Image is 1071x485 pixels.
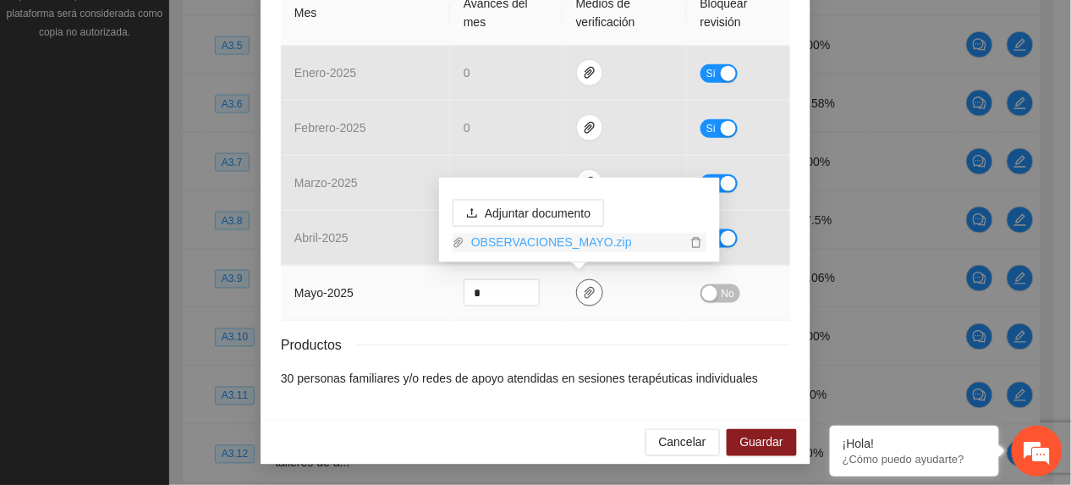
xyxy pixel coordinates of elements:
[727,429,797,456] button: Guardar
[464,121,470,135] span: 0
[740,433,783,452] span: Guardar
[576,114,603,141] button: paper-clip
[706,174,717,193] span: Sí
[294,66,356,80] span: enero - 2025
[687,237,706,249] span: delete
[577,176,602,190] span: paper-clip
[659,433,706,452] span: Cancelar
[453,237,464,249] span: paper-clip
[843,437,986,450] div: ¡Hola!
[576,169,603,196] button: paper-clip
[485,204,590,223] span: Adjuntar documento
[281,334,355,355] span: Productos
[294,231,349,245] span: abril - 2025
[294,286,354,300] span: mayo - 2025
[281,369,790,388] li: 30 personas familiares y/o redes de apoyo atendidas en sesiones terapéuticas individuales
[98,152,233,322] span: Estamos en línea.
[8,313,322,372] textarea: Escriba su mensaje y pulse “Intro”
[576,279,603,306] button: paper-clip
[645,429,720,456] button: Cancelar
[466,207,478,221] span: upload
[453,200,604,227] button: uploadAdjuntar documento
[706,64,717,83] span: Sí
[576,59,603,86] button: paper-clip
[453,207,604,220] span: uploadAdjuntar documento
[577,66,602,80] span: paper-clip
[722,284,734,303] span: No
[277,8,318,49] div: Minimizar ventana de chat en vivo
[577,121,602,135] span: paper-clip
[88,86,284,108] div: Chatee con nosotros ahora
[464,176,477,190] span: 24
[706,119,717,138] span: Sí
[686,234,706,252] button: delete
[577,286,602,300] span: paper-clip
[294,176,358,190] span: marzo - 2025
[464,66,470,80] span: 0
[294,121,366,135] span: febrero - 2025
[843,453,986,466] p: ¿Cómo puedo ayudarte?
[464,234,686,252] a: OBSERVACIONES_MAYO.zip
